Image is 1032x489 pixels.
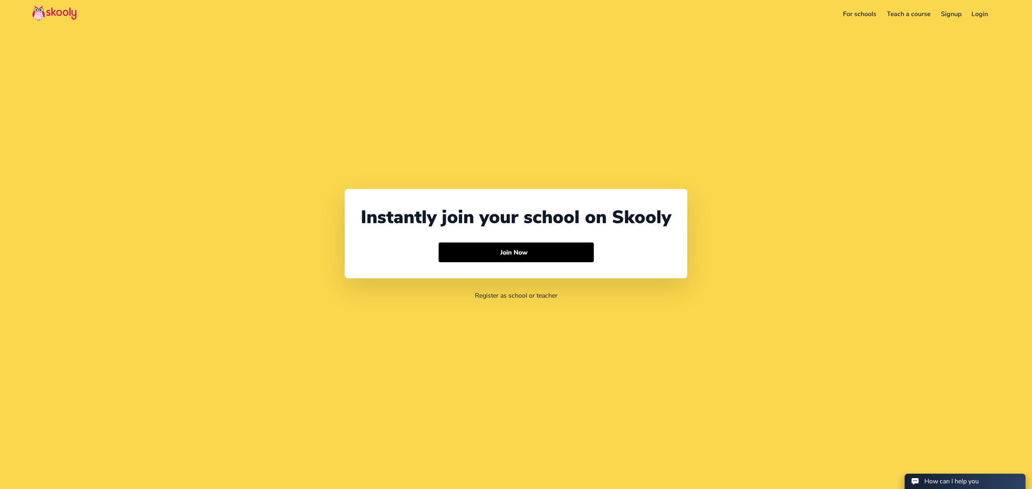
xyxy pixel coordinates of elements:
a: Teach a course [882,8,936,21]
button: Join Now [439,242,594,263]
a: For schools [838,8,882,21]
a: Signup [936,8,967,21]
a: Login [966,8,993,21]
img: Skooly [32,5,77,21]
a: Register as school or teacher [475,291,558,300]
div: Instantly join your school on Skooly [361,205,671,230]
